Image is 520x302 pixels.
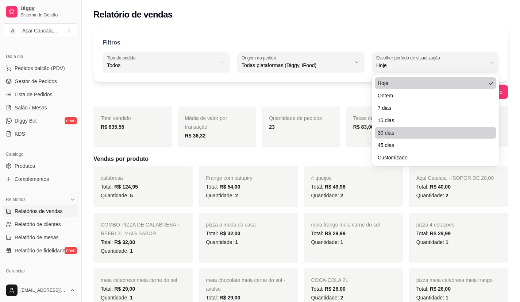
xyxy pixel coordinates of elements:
span: R$ 54,00 [220,184,240,190]
span: 45 dias [378,142,486,149]
strong: 23 [269,124,275,130]
span: Total: [311,231,346,236]
span: Todos [107,62,217,69]
span: KDS [15,130,25,138]
span: Pedidos balcão (PDV) [15,65,65,72]
span: Quantidade: [206,239,238,245]
span: Quantidade: [101,248,133,254]
span: Quantidade: [311,193,343,198]
span: 1 [340,239,343,245]
span: Relatório de fidelidade [15,247,65,254]
span: R$ 32,00 [220,231,240,236]
span: Quantidade: [416,295,448,301]
span: R$ 29,00 [220,295,240,301]
span: 1 [130,295,133,301]
span: R$ 26,00 [430,286,451,292]
span: Relatórios [6,197,26,202]
span: meia frango meia carne do sol [311,222,380,228]
span: Diggy [20,5,76,12]
span: Total vendido [101,115,131,121]
span: Quantidade: [101,295,133,301]
span: meia chocolate meia carne do sol - avulso [206,277,285,292]
span: meia calabresa meia carne do sol [101,277,177,283]
span: R$ 29,99 [430,231,451,236]
span: 4 queijos [311,175,332,181]
span: Quantidade: [311,295,343,301]
span: Total: [206,295,240,301]
span: R$ 124,95 [114,184,138,190]
span: 5 [130,193,133,198]
span: R$ 40,00 [430,184,451,190]
span: Quantidade: [416,193,448,198]
label: Escolher período de visualização [376,55,442,61]
span: Quantidade de pedidos [269,115,322,121]
span: Quantidade: [416,239,448,245]
strong: R$ 36,32 [185,133,206,139]
span: 2 [446,193,448,198]
span: Total: [101,239,135,245]
strong: R$ 83,00 [353,124,374,130]
span: Total: [311,286,346,292]
h5: Vendas por produto [93,155,508,163]
label: Origem do pedido [242,55,278,61]
span: Total: [101,286,135,292]
span: Média de valor por transação [185,115,227,130]
span: pizza 4 estaçoes [416,222,454,228]
span: COMBO PIZZA DE CALABRESA + REFRI 2L MAIS SABOR [101,222,180,236]
span: calabresa [101,175,123,181]
span: Customizado [378,154,486,161]
span: 1 [130,248,133,254]
p: Filtros [103,38,120,47]
span: Gestor de Pedidos [15,78,57,85]
span: Hoje [378,80,486,87]
span: pizza a moda da casa [206,222,255,228]
span: Total: [311,184,346,190]
span: pizza meia calabresa meia frango [416,277,493,283]
span: Total: [206,184,240,190]
span: Quantidade: [311,239,343,245]
span: Hoje [376,62,486,69]
span: R$ 28,00 [325,286,346,292]
span: [EMAIL_ADDRESS][DOMAIN_NAME] [20,287,67,293]
span: Salão / Mesas [15,104,47,111]
span: Relatórios de vendas [15,208,63,215]
span: R$ 29,00 [114,286,135,292]
span: 1 [235,239,238,245]
span: 2 [235,193,238,198]
h2: Relatório de vendas [93,9,173,20]
span: 2 [340,295,343,301]
span: R$ 49,98 [325,184,346,190]
span: Relatório de mesas [15,234,59,241]
span: Diggy Bot [15,117,37,124]
span: Açaí Caucaia - ISOPOR DE 20,00 [416,175,494,181]
span: Sistema de Gestão [20,12,76,18]
span: Taxas de entrega [353,115,392,121]
span: Total: [206,231,240,236]
span: R$ 29,99 [325,231,346,236]
span: R$ 32,00 [114,239,135,245]
span: 2 [340,193,343,198]
div: Catálogo [3,148,78,160]
span: A [9,27,16,34]
span: 7 dias [378,104,486,112]
span: Total: [416,286,451,292]
span: Todas plataformas (Diggy, iFood) [242,62,351,69]
span: Total: [416,231,451,236]
span: Quantidade: [206,193,238,198]
div: Gerenciar [3,265,78,277]
div: Açaí Caucaia ... [22,27,57,34]
strong: R$ 835,55 [101,124,124,130]
span: Frango com catupiry [206,175,253,181]
span: 1 [446,239,448,245]
span: COCA-COLA 2L [311,277,348,283]
span: Lista de Pedidos [15,91,53,98]
label: Tipo do pedido [107,55,138,61]
span: Ontem [378,92,486,99]
span: 1 [446,295,448,301]
span: 30 dias [378,129,486,136]
span: Total: [416,184,451,190]
span: Quantidade: [101,193,133,198]
span: Relatório de clientes [15,221,61,228]
span: Complementos [15,175,49,183]
div: Dia a dia [3,51,78,62]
